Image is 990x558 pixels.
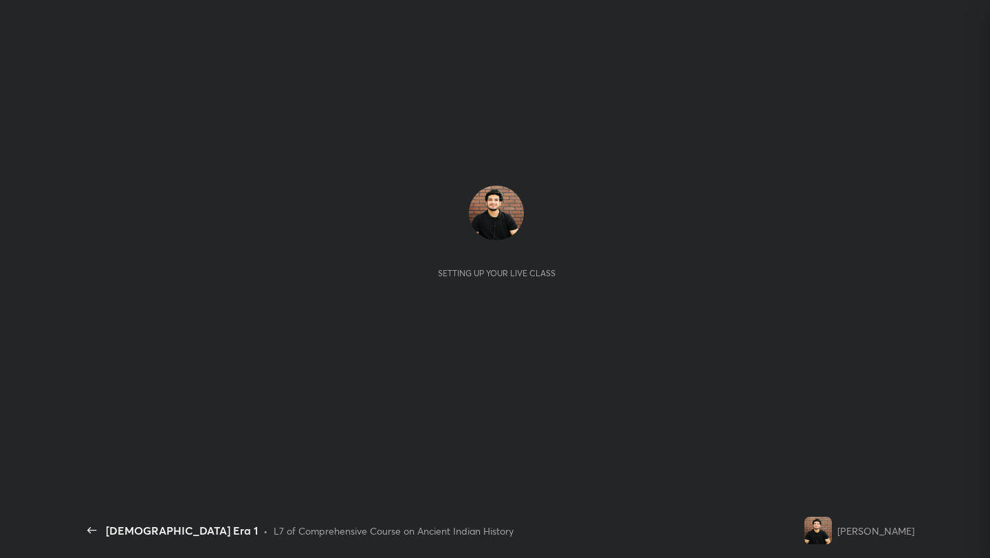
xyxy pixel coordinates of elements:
div: • [263,524,268,538]
div: [DEMOGRAPHIC_DATA] Era 1 [106,522,258,539]
img: 2f8ce9528e9544b5a797dd783ed6ba28.jpg [804,517,832,544]
div: [PERSON_NAME] [837,524,914,538]
img: 2f8ce9528e9544b5a797dd783ed6ba28.jpg [469,186,524,241]
div: Setting up your live class [438,268,555,278]
div: L7 of Comprehensive Course on Ancient Indian History [274,524,514,538]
